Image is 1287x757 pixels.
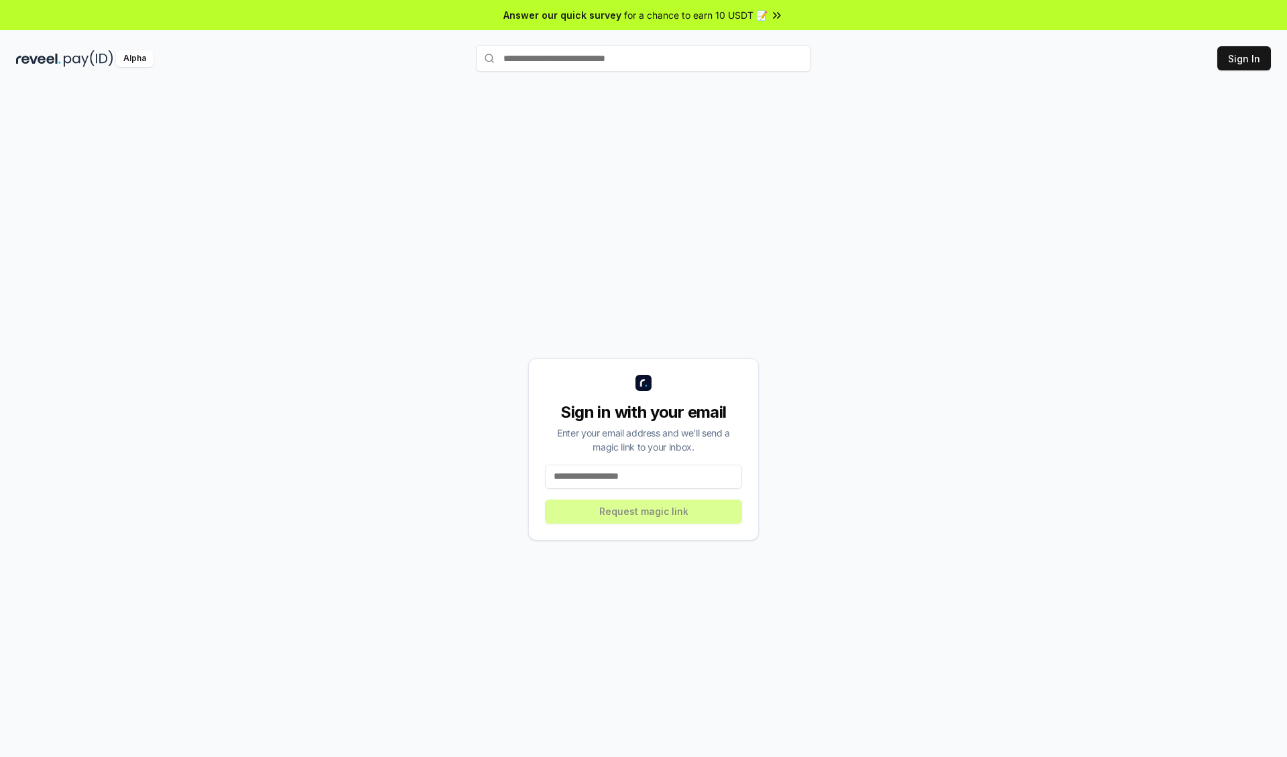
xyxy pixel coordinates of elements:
div: Alpha [116,50,154,67]
div: Enter your email address and we’ll send a magic link to your inbox. [545,426,742,454]
button: Sign In [1217,46,1271,70]
span: for a chance to earn 10 USDT 📝 [624,8,768,22]
img: logo_small [635,375,652,391]
img: reveel_dark [16,50,61,67]
img: pay_id [64,50,113,67]
div: Sign in with your email [545,402,742,423]
span: Answer our quick survey [503,8,621,22]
